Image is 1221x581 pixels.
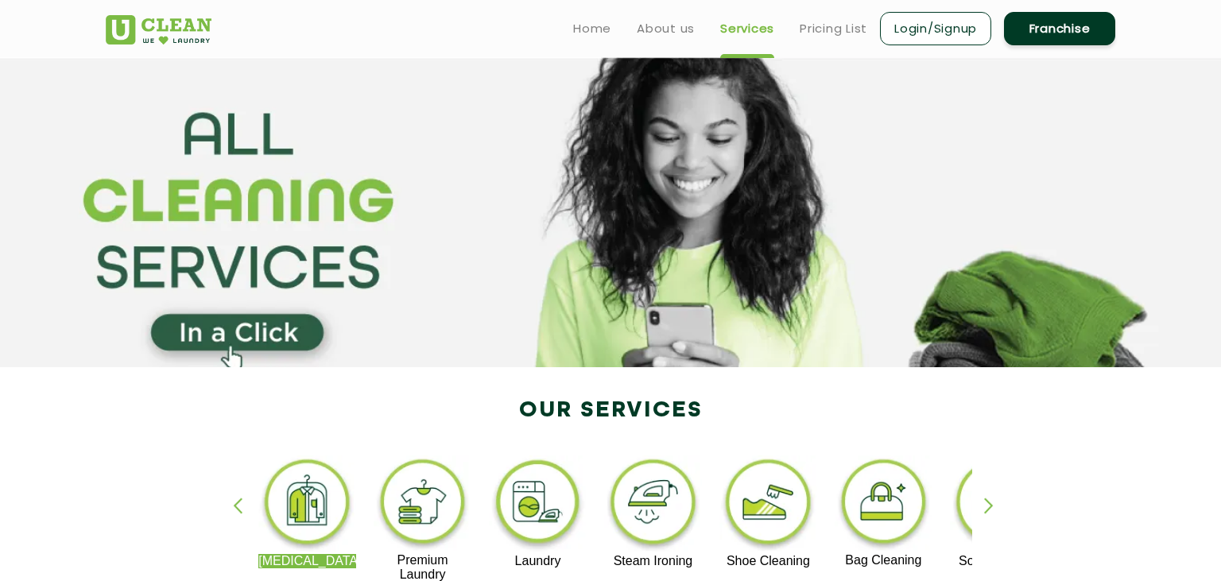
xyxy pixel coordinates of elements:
[258,554,356,568] p: [MEDICAL_DATA]
[800,19,867,38] a: Pricing List
[604,455,702,554] img: steam_ironing_11zon.webp
[374,455,471,553] img: premium_laundry_cleaning_11zon.webp
[950,554,1048,568] p: Sofa Cleaning
[637,19,695,38] a: About us
[604,554,702,568] p: Steam Ironing
[489,554,587,568] p: Laundry
[835,455,932,553] img: bag_cleaning_11zon.webp
[106,15,211,45] img: UClean Laundry and Dry Cleaning
[720,19,774,38] a: Services
[258,455,356,554] img: dry_cleaning_11zon.webp
[950,455,1048,554] img: sofa_cleaning_11zon.webp
[1004,12,1115,45] a: Franchise
[835,553,932,567] p: Bag Cleaning
[719,554,817,568] p: Shoe Cleaning
[573,19,611,38] a: Home
[489,455,587,554] img: laundry_cleaning_11zon.webp
[880,12,991,45] a: Login/Signup
[719,455,817,554] img: shoe_cleaning_11zon.webp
